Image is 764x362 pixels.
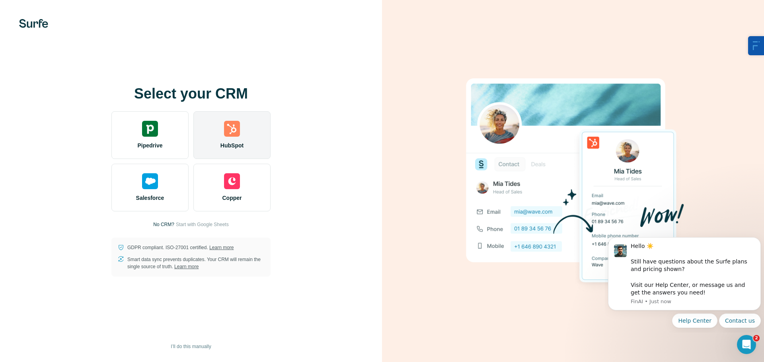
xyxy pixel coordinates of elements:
[142,121,158,137] img: pipedrive's logo
[111,86,271,102] h1: Select your CRM
[176,221,229,228] button: Start with Google Sheets
[222,194,242,202] span: Copper
[737,335,756,354] iframe: Intercom live chat
[142,173,158,189] img: salesforce's logo
[753,335,760,341] span: 2
[171,343,211,350] span: I’ll do this manually
[462,66,684,296] img: HUBSPOT image
[224,173,240,189] img: copper's logo
[153,221,174,228] p: No CRM?
[137,141,162,149] span: Pipedrive
[165,341,216,352] button: I’ll do this manually
[174,264,199,269] a: Learn more
[209,245,234,250] a: Learn more
[19,19,48,28] img: Surfe's logo
[127,256,264,270] p: Smart data sync prevents duplicates. Your CRM will remain the single source of truth.
[605,230,764,333] iframe: Intercom notifications message
[136,194,164,202] span: Salesforce
[127,244,234,251] p: GDPR compliant. ISO-27001 certified.
[224,121,240,137] img: hubspot's logo
[220,141,244,149] span: HubSpot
